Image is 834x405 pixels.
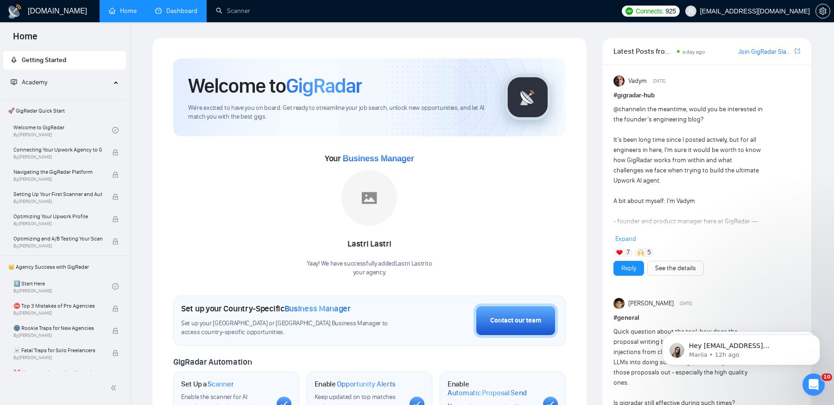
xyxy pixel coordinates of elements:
img: 🙌 [638,249,644,256]
p: your agency . [307,268,432,277]
li: Getting Started [3,51,126,70]
a: homeHome [109,7,137,15]
span: Getting Started [22,56,66,64]
span: By [PERSON_NAME] [13,243,102,249]
span: check-circle [112,283,119,290]
a: setting [815,7,830,15]
span: [DATE] [653,77,665,85]
span: Academy [22,78,47,86]
div: in the meantime, would you be interested in the founder’s engineering blog? It’s been long time s... [613,104,763,380]
span: Set up your [GEOGRAPHIC_DATA] or [GEOGRAPHIC_DATA] Business Manager to access country-specific op... [181,319,407,337]
span: Expand [615,235,636,243]
a: Reply [621,263,636,273]
h1: Enable [315,380,396,389]
span: By [PERSON_NAME] [13,154,102,160]
span: [DATE] [680,299,692,308]
span: lock [112,305,119,312]
span: Vadym [628,76,647,86]
span: Navigating the GigRadar Platform [13,167,102,177]
span: Setting Up Your First Scanner and Auto-Bidder [13,190,102,199]
span: Home [6,30,45,49]
p: Message from Mariia, sent 12h ago [40,36,160,44]
img: ❤️ [616,249,623,256]
h1: Set up your Country-Specific [181,304,351,314]
span: double-left [110,383,120,392]
h1: Welcome to [188,73,362,98]
img: upwork-logo.png [625,7,633,15]
img: logo [7,4,22,19]
span: By [PERSON_NAME] [13,355,102,361]
h1: # general [613,313,800,323]
span: By [PERSON_NAME] [13,333,102,338]
span: ☠️ Fatal Traps for Solo Freelancers [13,346,102,355]
span: By [PERSON_NAME] [13,310,102,316]
span: check-circle [112,127,119,133]
span: GigRadar Automation [173,357,252,367]
iframe: Intercom live chat [802,373,825,396]
span: By [PERSON_NAME] [13,199,102,204]
span: 👑 Agency Success with GigRadar [4,258,125,276]
h1: Enable [448,380,536,398]
img: placeholder.png [341,170,397,226]
span: 5 [647,248,651,257]
span: lock [112,216,119,222]
button: Reply [613,261,644,276]
span: By [PERSON_NAME] [13,177,102,182]
span: We're excited to have you on board. Get ready to streamline your job search, unlock new opportuni... [188,104,490,121]
span: Connects: [636,6,663,16]
span: 7 [626,248,630,257]
span: @channel [613,105,641,113]
span: ❌ How to get banned on Upwork [13,368,102,377]
img: Vadym [613,76,625,87]
span: setting [816,7,830,15]
div: Lastri Lastri [307,236,432,252]
span: a day ago [682,49,705,55]
img: gigradar-logo.png [505,74,551,120]
span: export [795,47,800,55]
span: fund-projection-screen [11,79,17,85]
span: rocket [11,57,17,63]
span: 925 [665,6,676,16]
span: lock [112,350,119,356]
h1: # gigradar-hub [613,90,800,101]
span: Scanner [208,380,234,389]
span: 🚀 GigRadar Quick Start [4,101,125,120]
button: Contact our team [474,304,558,338]
img: karthikk vijay [613,298,625,309]
span: Optimizing and A/B Testing Your Scanner for Better Results [13,234,102,243]
span: 10 [821,373,832,381]
span: Your [325,153,414,164]
span: lock [112,238,119,245]
a: Join GigRadar Slack Community [738,47,793,57]
span: Latest Posts from the GigRadar Community [613,45,674,57]
span: [PERSON_NAME] [628,298,674,309]
span: Connecting Your Upwork Agency to GigRadar [13,145,102,154]
span: Optimizing Your Upwork Profile [13,212,102,221]
span: lock [112,328,119,334]
span: lock [112,171,119,178]
iframe: Intercom notifications message [649,315,834,380]
button: See the details [647,261,704,276]
a: searchScanner [216,7,250,15]
h1: Set Up a [181,380,234,389]
span: GigRadar [286,73,362,98]
a: See the details [655,263,696,273]
span: Business Manager [284,304,351,314]
span: Hey [EMAIL_ADDRESS][DOMAIN_NAME], Looks like your Upwork agency Akveo - Here to build your web an... [40,27,160,163]
span: 🌚 Rookie Traps for New Agencies [13,323,102,333]
span: By [PERSON_NAME] [13,221,102,227]
span: Academy [11,78,47,86]
span: lock [112,149,119,156]
a: Welcome to GigRadarBy[PERSON_NAME] [13,120,112,140]
span: Automatic Proposal Send [448,388,527,398]
span: user [688,8,694,14]
span: ⛔ Top 3 Mistakes of Pro Agencies [13,301,102,310]
span: Business Manager [342,154,414,163]
a: 1️⃣ Start HereBy[PERSON_NAME] [13,276,112,297]
span: Opportunity Alerts [337,380,396,389]
a: export [795,47,800,56]
div: Contact our team [490,316,541,326]
div: Yaay! We have successfully added Lastri Lastri to [307,259,432,277]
